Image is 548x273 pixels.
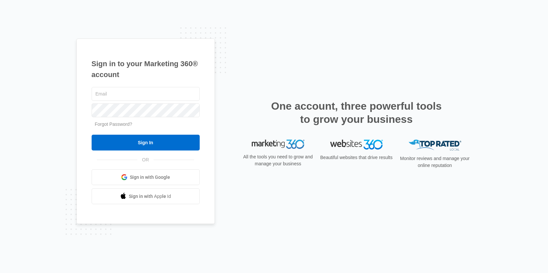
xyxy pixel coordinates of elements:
[398,155,472,169] p: Monitor reviews and manage your online reputation
[129,193,171,200] span: Sign in with Apple Id
[409,140,461,150] img: Top Rated Local
[269,99,444,126] h2: One account, three powerful tools to grow your business
[92,169,200,185] a: Sign in with Google
[252,140,304,149] img: Marketing 360
[320,154,393,161] p: Beautiful websites that drive results
[92,58,200,80] h1: Sign in to your Marketing 360® account
[130,174,170,181] span: Sign in with Google
[92,188,200,204] a: Sign in with Apple Id
[92,135,200,150] input: Sign In
[95,122,132,127] a: Forgot Password?
[241,153,315,167] p: All the tools you need to grow and manage your business
[330,140,383,149] img: Websites 360
[137,156,154,163] span: OR
[92,87,200,101] input: Email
